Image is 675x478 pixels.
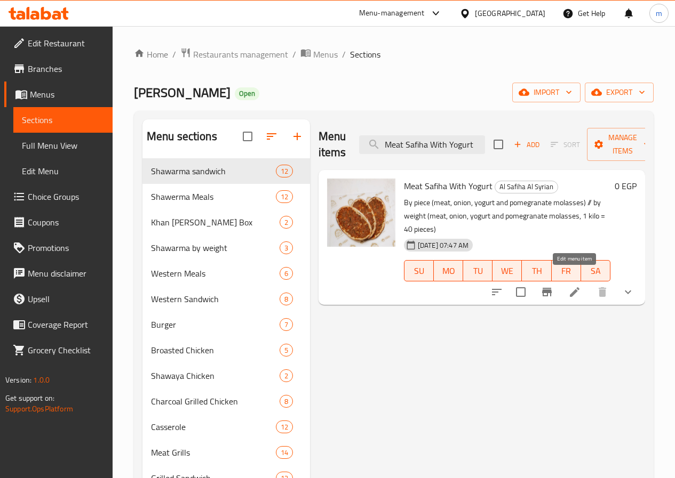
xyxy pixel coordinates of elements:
span: Select section first [544,136,587,153]
div: Western Meals6 [142,261,310,286]
h2: Menu items [319,128,346,160]
a: Full Menu View [13,133,113,158]
span: m [656,7,662,19]
span: Edit Menu [22,165,104,177]
li: / [172,48,176,61]
span: Restaurants management [193,48,288,61]
span: Sections [22,114,104,126]
a: Menus [4,82,113,107]
a: Branches [4,56,113,82]
span: FR [556,263,577,279]
span: Khan [PERSON_NAME] Box [151,216,280,229]
a: Promotions [4,235,113,261]
button: delete [590,279,615,305]
button: sort-choices [484,279,510,305]
span: Branches [28,62,104,75]
button: SU [404,260,434,281]
span: 1.0.0 [33,373,50,387]
a: Coupons [4,209,113,235]
span: Edit Restaurant [28,37,104,50]
div: items [280,369,293,382]
div: Casserole12 [142,414,310,440]
span: 12 [276,192,292,202]
span: 8 [280,396,292,407]
div: Broasted Chicken [151,344,280,357]
div: items [280,267,293,280]
span: 3 [280,243,292,253]
div: Open [235,87,259,100]
span: Sort sections [259,124,284,149]
div: Shawerma Meals12 [142,184,310,209]
div: items [280,344,293,357]
div: Broasted Chicken5 [142,337,310,363]
a: Restaurants management [180,47,288,61]
span: Upsell [28,293,104,305]
div: items [276,165,293,177]
div: items [276,446,293,459]
nav: breadcrumb [134,47,654,61]
span: Meat Grills [151,446,276,459]
span: [PERSON_NAME] [134,80,231,104]
span: Manage items [595,131,650,158]
button: SA [581,260,610,281]
div: items [276,190,293,203]
a: Edit Menu [13,158,113,184]
button: TH [522,260,551,281]
span: Choice Groups [28,190,104,203]
div: Al Safiha Al Syrian [495,181,558,193]
span: 2 [280,217,292,228]
span: Charcoal Grilled Chicken [151,395,280,408]
span: Select all sections [236,125,259,148]
span: Shawarma sandwich [151,165,276,177]
a: Edit Restaurant [4,30,113,56]
a: Choice Groups [4,184,113,209]
a: Upsell [4,286,113,312]
img: Meat Safiha With Yogurt [327,179,395,247]
span: Open [235,89,259,98]
div: items [280,293,293,305]
div: items [276,420,293,433]
button: import [512,83,581,102]
button: show more [615,279,641,305]
div: Meat Grills14 [142,440,310,465]
span: Full Menu View [22,139,104,152]
span: import [521,86,572,99]
span: 12 [276,166,292,176]
span: Shawaya Chicken [151,369,280,382]
button: Branch-specific-item [534,279,560,305]
div: Shawarma by weight [151,241,280,254]
h2: Menu sections [147,128,217,144]
span: [DATE] 07:47 AM [414,240,473,250]
span: MO [438,263,459,279]
button: MO [434,260,463,281]
span: Menu disclaimer [28,267,104,280]
span: Western Sandwich [151,293,280,305]
div: [GEOGRAPHIC_DATA] [475,7,545,19]
span: Shawerma Meals [151,190,276,203]
span: TU [467,263,488,279]
span: Version: [5,373,31,387]
span: Burger [151,318,280,331]
span: Al Safiha Al Syrian [495,181,558,193]
div: Menu-management [359,7,425,20]
a: Menus [300,47,338,61]
span: Casserole [151,420,276,433]
span: Western Meals [151,267,280,280]
li: / [342,48,346,61]
a: Menu disclaimer [4,261,113,286]
input: search [359,135,485,154]
span: Get support on: [5,391,54,405]
span: Select section [487,133,510,156]
span: Add [512,139,541,151]
a: Coverage Report [4,312,113,337]
div: items [280,395,293,408]
button: TU [463,260,493,281]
